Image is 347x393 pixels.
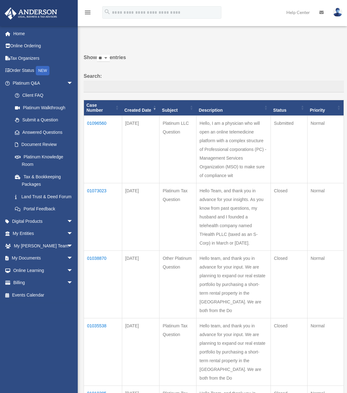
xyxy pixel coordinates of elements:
a: Events Calendar [4,289,82,301]
label: Show entries [84,53,344,68]
span: arrow_drop_down [67,264,79,277]
td: Closed [271,183,308,251]
select: Showentries [97,55,110,62]
td: [DATE] [122,318,160,386]
th: Case Number: activate to sort column ascending [84,100,122,116]
th: Priority: activate to sort column ascending [307,100,344,116]
th: Status: activate to sort column ascending [271,100,308,116]
span: arrow_drop_down [67,215,79,228]
a: Portal Feedback [9,203,79,215]
img: User Pic [333,8,342,17]
td: 01038870 [84,251,122,318]
i: menu [84,9,91,16]
i: search [104,8,111,15]
a: Land Trust & Deed Forum [9,190,79,203]
td: Hello, I am a physician who will open an online telemedicine platform with a complex structure of... [196,116,271,183]
th: Subject: activate to sort column ascending [160,100,197,116]
td: Normal [307,251,344,318]
span: arrow_drop_down [67,77,79,90]
td: [DATE] [122,251,160,318]
label: Search: [84,72,344,92]
a: Digital Productsarrow_drop_down [4,215,82,227]
td: Normal [307,116,344,183]
span: arrow_drop_down [67,252,79,265]
td: Closed [271,318,308,386]
a: My Documentsarrow_drop_down [4,252,82,264]
a: Platinum Q&Aarrow_drop_down [4,77,79,89]
a: Answered Questions [9,126,76,138]
td: [DATE] [122,116,160,183]
td: [DATE] [122,183,160,251]
td: Submitted [271,116,308,183]
th: Description: activate to sort column ascending [196,100,271,116]
a: Tax & Bookkeeping Packages [9,171,79,190]
td: Other Platinum Question [160,251,197,318]
td: Normal [307,183,344,251]
td: 01096560 [84,116,122,183]
td: 01073023 [84,183,122,251]
a: Order StatusNEW [4,64,82,77]
td: Hello Team, and thank you in advance for your insights. As you know from past questions, my husba... [196,183,271,251]
a: menu [84,11,91,16]
td: Closed [271,251,308,318]
span: arrow_drop_down [67,227,79,240]
img: Anderson Advisors Platinum Portal [3,7,59,20]
td: 01035538 [84,318,122,386]
a: My Entitiesarrow_drop_down [4,227,82,240]
td: Platinum Tax Question [160,183,197,251]
a: Platinum Knowledge Room [9,151,79,171]
td: Platinum Tax Question [160,318,197,386]
span: arrow_drop_down [67,277,79,289]
td: Hello team, and thank you in advance for your input. We are planning to expand our real estate po... [196,251,271,318]
div: NEW [36,66,49,75]
a: Tax Organizers [4,52,82,64]
a: My [PERSON_NAME] Teamarrow_drop_down [4,240,82,252]
a: Client FAQ [9,89,79,102]
a: Document Review [9,138,79,151]
a: Home [4,27,82,40]
a: Platinum Walkthrough [9,101,79,114]
td: Normal [307,318,344,386]
a: Online Learningarrow_drop_down [4,264,82,277]
input: Search: [84,81,344,92]
td: Platinum LLC Question [160,116,197,183]
td: Hello team, and thank you in advance for your input. We are planning to expand our real estate po... [196,318,271,386]
span: arrow_drop_down [67,240,79,252]
th: Created Date: activate to sort column ascending [122,100,160,116]
a: Submit a Question [9,114,79,126]
a: Billingarrow_drop_down [4,277,82,289]
a: Online Ordering [4,40,82,52]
